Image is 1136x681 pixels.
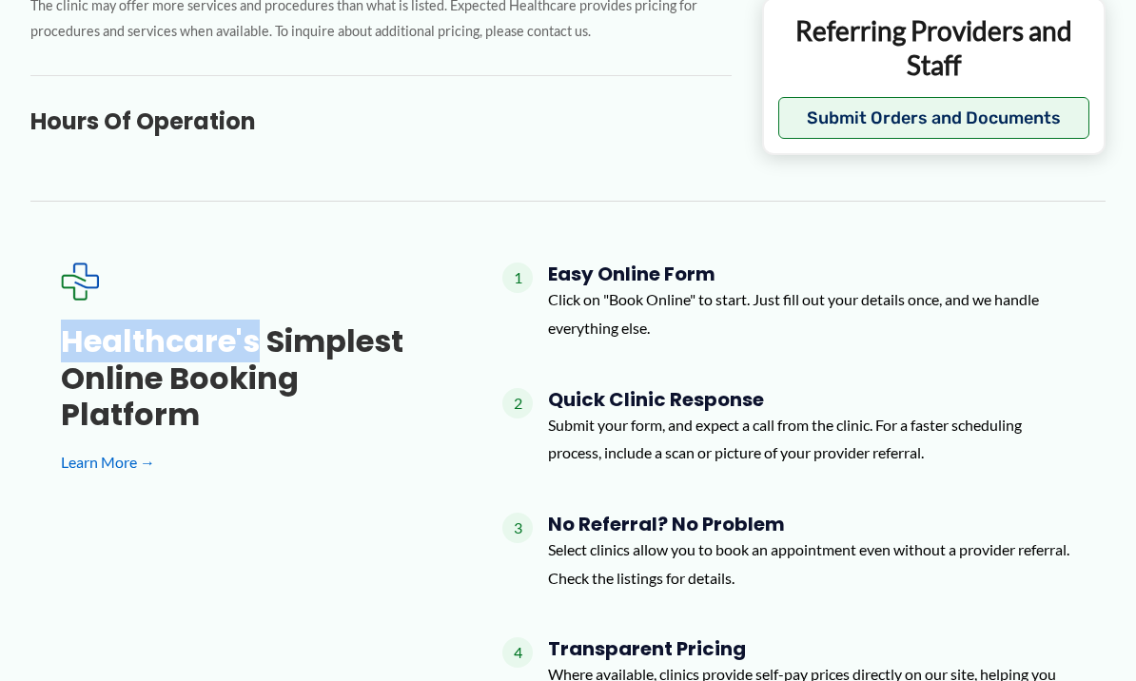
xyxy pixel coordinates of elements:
span: 1 [502,263,533,293]
h3: Hours of Operation [30,107,732,136]
span: 3 [502,513,533,543]
p: Click on "Book Online" to start. Just fill out your details once, and we handle everything else. [548,285,1075,341]
h4: Easy Online Form [548,263,1075,285]
img: Expected Healthcare Logo [61,263,99,301]
h4: Transparent Pricing [548,637,1075,660]
h3: Healthcare's simplest online booking platform [61,323,441,433]
h4: Quick Clinic Response [548,388,1075,411]
a: Learn More → [61,448,441,477]
span: 2 [502,388,533,418]
p: Referring Providers and Staff [778,13,1089,83]
span: 4 [502,637,533,668]
h4: No Referral? No Problem [548,513,1075,535]
button: Submit Orders and Documents [778,97,1089,139]
p: Submit your form, and expect a call from the clinic. For a faster scheduling process, include a s... [548,411,1075,467]
p: Select clinics allow you to book an appointment even without a provider referral. Check the listi... [548,535,1075,592]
